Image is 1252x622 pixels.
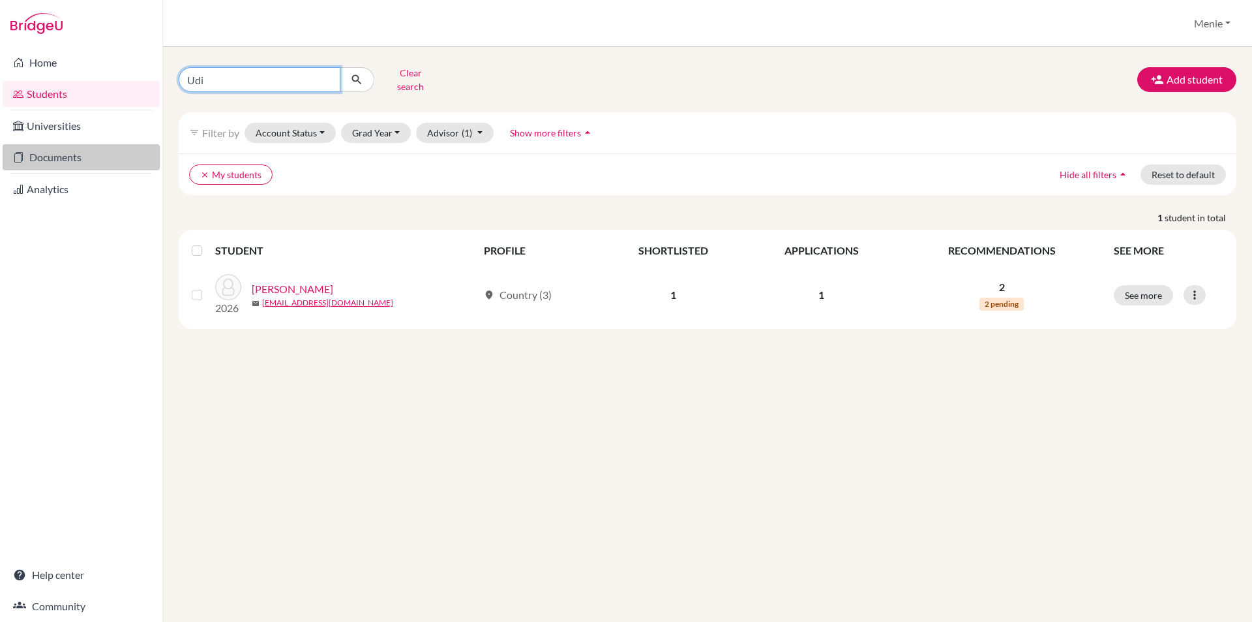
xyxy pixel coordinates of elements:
a: Help center [3,562,160,588]
button: Clear search [374,63,447,97]
button: Menie [1188,11,1236,36]
span: student in total [1165,211,1236,225]
button: Hide all filtersarrow_drop_up [1049,164,1140,185]
a: Documents [3,144,160,170]
img: Ailawadi, Udi [215,274,241,300]
i: clear [200,170,209,179]
th: RECOMMENDATIONS [898,235,1106,266]
a: Students [3,81,160,107]
p: 2026 [215,300,241,316]
a: Community [3,593,160,619]
img: Bridge-U [10,13,63,34]
span: location_on [484,290,494,300]
span: Filter by [202,127,239,139]
span: Show more filters [510,127,581,138]
th: SEE MORE [1106,235,1231,266]
span: 2 pending [979,298,1024,311]
button: Show more filtersarrow_drop_up [499,123,605,143]
i: arrow_drop_up [1116,168,1129,181]
button: Account Status [245,123,336,143]
i: arrow_drop_up [581,126,594,139]
th: STUDENT [215,235,476,266]
div: Country (3) [484,287,552,303]
button: Add student [1137,67,1236,92]
button: Grad Year [341,123,411,143]
input: Find student by name... [179,67,340,92]
th: SHORTLISTED [601,235,745,266]
button: See more [1114,285,1173,305]
th: PROFILE [476,235,601,266]
span: mail [252,300,260,307]
a: [PERSON_NAME] [252,281,333,297]
i: filter_list [189,127,200,138]
button: clearMy students [189,164,273,185]
td: 1 [745,266,897,324]
button: Reset to default [1140,164,1226,185]
a: Home [3,50,160,76]
a: Analytics [3,176,160,202]
th: APPLICATIONS [745,235,897,266]
button: Advisor(1) [416,123,494,143]
td: 1 [601,266,745,324]
strong: 1 [1157,211,1165,225]
span: Hide all filters [1060,169,1116,180]
a: [EMAIL_ADDRESS][DOMAIN_NAME] [262,297,393,309]
a: Universities [3,113,160,139]
span: (1) [462,127,472,138]
p: 2 [906,279,1098,295]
